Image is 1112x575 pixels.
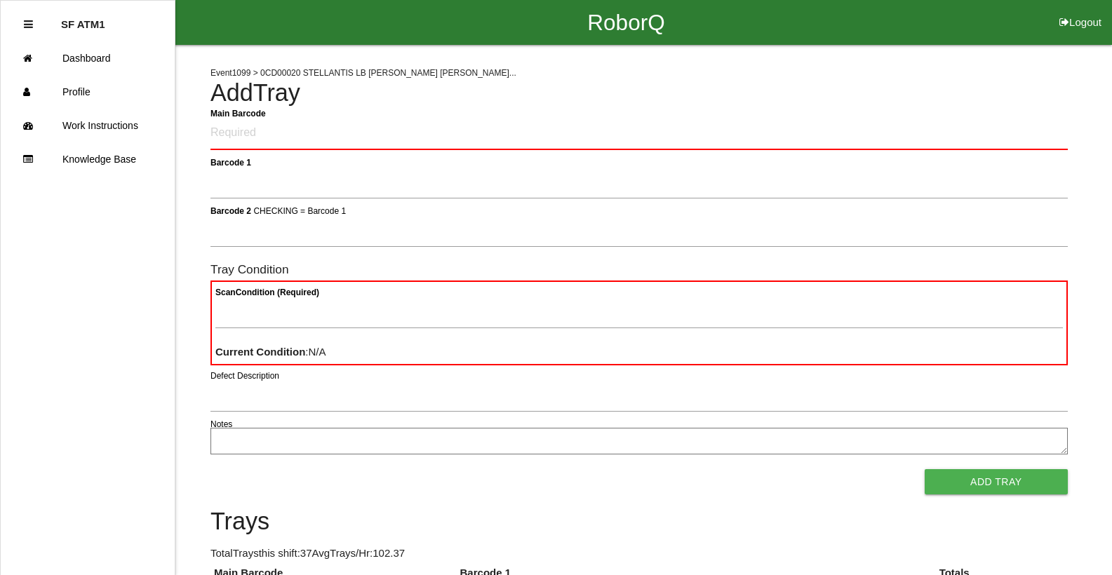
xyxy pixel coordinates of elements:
button: Add Tray [925,469,1068,494]
a: Dashboard [1,41,175,75]
h6: Tray Condition [210,263,1068,276]
p: SF ATM1 [61,8,105,30]
span: Event 1099 > 0CD00020 STELLANTIS LB [PERSON_NAME] [PERSON_NAME]... [210,68,516,78]
h4: Trays [210,508,1068,535]
a: Knowledge Base [1,142,175,176]
div: Close [24,8,33,41]
b: Main Barcode [210,108,266,118]
h4: Add Tray [210,80,1068,107]
b: Current Condition [215,346,305,358]
label: Defect Description [210,370,279,382]
b: Barcode 1 [210,157,251,167]
a: Work Instructions [1,109,175,142]
b: Scan Condition (Required) [215,287,319,297]
input: Required [210,117,1068,150]
span: : N/A [215,346,326,358]
p: Total Trays this shift: 37 Avg Trays /Hr: 102.37 [210,546,1068,562]
b: Barcode 2 [210,205,251,215]
a: Profile [1,75,175,109]
span: CHECKING = Barcode 1 [253,205,346,215]
label: Notes [210,418,232,431]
